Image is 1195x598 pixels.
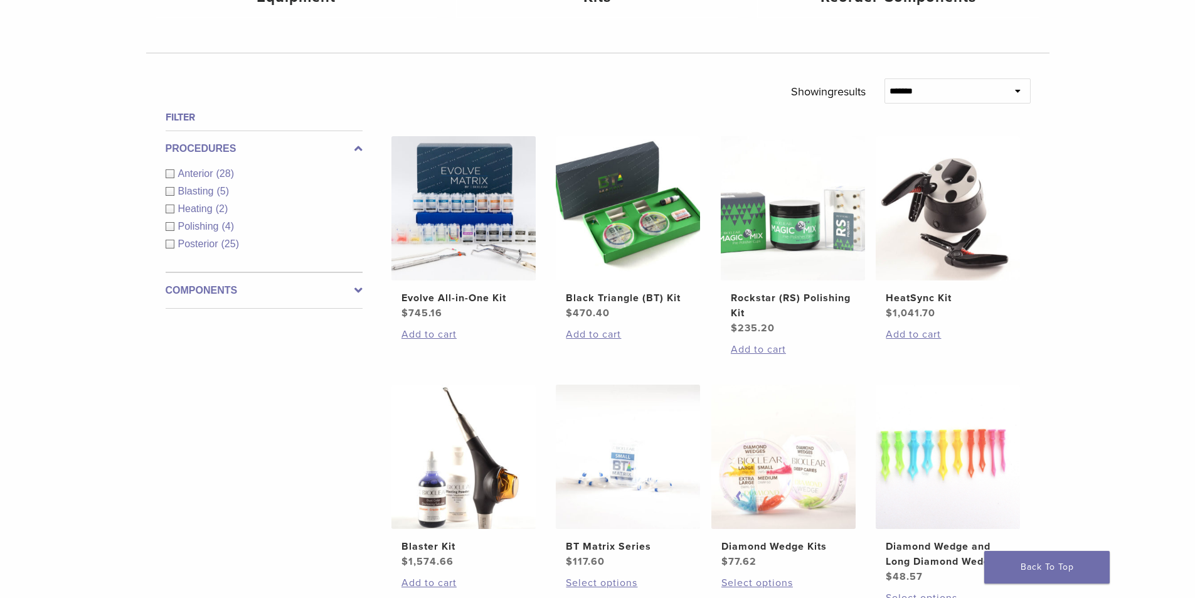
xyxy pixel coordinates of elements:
[886,307,935,319] bdi: 1,041.70
[886,570,923,583] bdi: 48.57
[401,327,526,342] a: Add to cart: “Evolve All-in-One Kit”
[731,291,855,321] h2: Rockstar (RS) Polishing Kit
[566,575,690,590] a: Select options for “BT Matrix Series”
[401,307,442,319] bdi: 745.16
[711,385,857,569] a: Diamond Wedge KitsDiamond Wedge Kits $77.62
[391,136,536,280] img: Evolve All-in-One Kit
[221,221,234,232] span: (4)
[555,136,701,321] a: Black Triangle (BT) KitBlack Triangle (BT) Kit $470.40
[876,385,1020,529] img: Diamond Wedge and Long Diamond Wedge
[401,291,526,306] h2: Evolve All-in-One Kit
[216,186,229,196] span: (5)
[391,136,537,321] a: Evolve All-in-One KitEvolve All-in-One Kit $745.16
[391,385,536,529] img: Blaster Kit
[566,307,610,319] bdi: 470.40
[721,136,865,280] img: Rockstar (RS) Polishing Kit
[166,283,363,298] label: Components
[731,322,738,334] span: $
[566,555,605,568] bdi: 117.60
[391,385,537,569] a: Blaster KitBlaster Kit $1,574.66
[178,221,222,232] span: Polishing
[984,551,1110,584] a: Back To Top
[886,327,1010,342] a: Add to cart: “HeatSync Kit”
[216,168,234,179] span: (28)
[711,385,856,529] img: Diamond Wedge Kits
[401,575,526,590] a: Add to cart: “Blaster Kit”
[721,575,846,590] a: Select options for “Diamond Wedge Kits”
[876,136,1020,280] img: HeatSync Kit
[731,342,855,357] a: Add to cart: “Rockstar (RS) Polishing Kit”
[166,141,363,156] label: Procedures
[886,307,893,319] span: $
[178,168,216,179] span: Anterior
[401,555,454,568] bdi: 1,574.66
[566,307,573,319] span: $
[216,203,228,214] span: (2)
[721,555,757,568] bdi: 77.62
[791,78,866,105] p: Showing results
[721,539,846,554] h2: Diamond Wedge Kits
[875,136,1021,321] a: HeatSync KitHeatSync Kit $1,041.70
[566,327,690,342] a: Add to cart: “Black Triangle (BT) Kit”
[555,385,701,569] a: BT Matrix SeriesBT Matrix Series $117.60
[556,385,700,529] img: BT Matrix Series
[731,322,775,334] bdi: 235.20
[401,539,526,554] h2: Blaster Kit
[401,307,408,319] span: $
[556,136,700,280] img: Black Triangle (BT) Kit
[875,385,1021,584] a: Diamond Wedge and Long Diamond WedgeDiamond Wedge and Long Diamond Wedge $48.57
[221,238,239,249] span: (25)
[166,110,363,125] h4: Filter
[886,570,893,583] span: $
[566,291,690,306] h2: Black Triangle (BT) Kit
[720,136,866,336] a: Rockstar (RS) Polishing KitRockstar (RS) Polishing Kit $235.20
[178,203,216,214] span: Heating
[721,555,728,568] span: $
[178,186,217,196] span: Blasting
[886,539,1010,569] h2: Diamond Wedge and Long Diamond Wedge
[178,238,221,249] span: Posterior
[566,539,690,554] h2: BT Matrix Series
[401,555,408,568] span: $
[886,291,1010,306] h2: HeatSync Kit
[566,555,573,568] span: $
